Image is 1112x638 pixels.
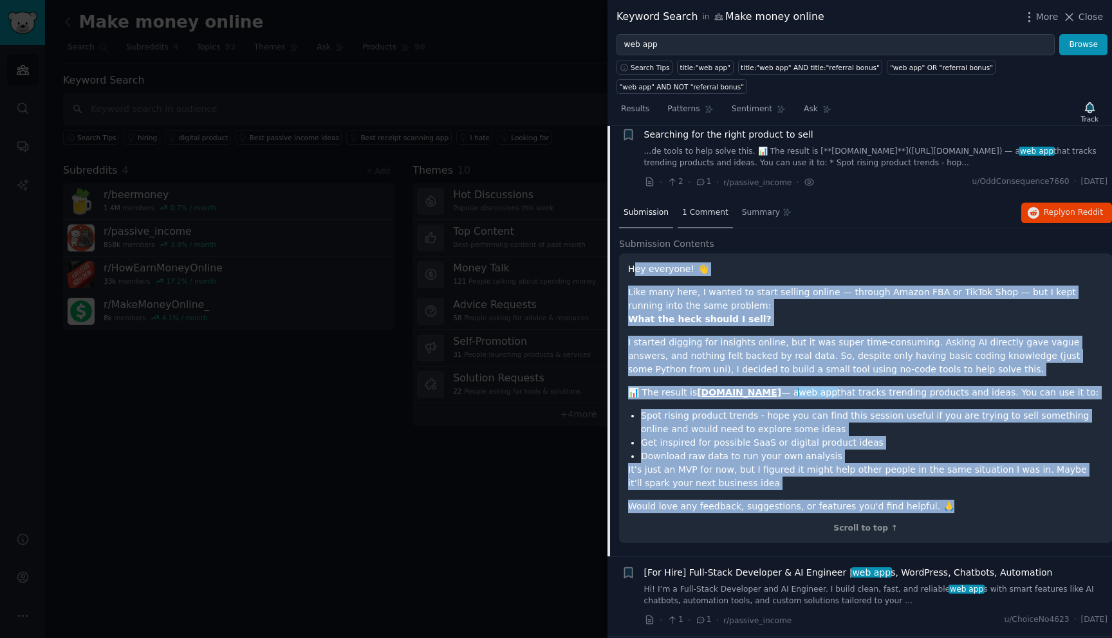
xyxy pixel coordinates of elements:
button: Search Tips [616,60,672,75]
span: Summary [742,207,780,219]
span: web app [949,585,985,594]
span: 1 [695,614,711,626]
div: Scroll to top ↑ [628,523,1103,534]
span: Results [621,104,649,115]
span: Ask [804,104,818,115]
a: Hi! I’m a Full-Stack Developer and AI Engineer. I build clean, fast, and reliableweb apps with sm... [644,584,1108,606]
span: Patterns [667,104,700,115]
p: 📊 The result is — a that tracks trending products and ideas. You can use it to: [628,386,1103,399]
a: Ask [799,99,836,125]
span: web app [851,567,892,578]
span: r/passive_income [723,616,792,625]
a: "web app" AND NOT "referral bonus" [616,79,747,94]
p: Hey everyone! 👋 [628,262,1103,276]
div: Keyword Search Make money online [616,9,824,25]
span: Submission [624,207,669,219]
span: in [702,12,709,23]
span: web app [1019,147,1055,156]
span: u/OddConsequence7660 [972,176,1070,188]
a: [DOMAIN_NAME] [697,387,781,397]
span: · [716,176,719,189]
span: u/ChoiceNo4623 [1004,614,1069,626]
a: ...de tools to help solve this. 📊 The result is [**[DOMAIN_NAME]**]([URL][DOMAIN_NAME]) — aweb ap... [644,146,1108,169]
a: title:"web app" AND title:"referral bonus" [738,60,883,75]
span: 1 Comment [682,207,728,219]
span: [DATE] [1081,614,1107,626]
span: · [796,176,799,189]
span: · [688,614,690,627]
span: · [660,176,662,189]
div: title:"web app" [680,63,731,72]
li: Spot rising product trends - hope you can find this session useful if you are trying to sell some... [641,409,1103,436]
span: Search Tips [631,63,670,72]
span: · [660,614,662,627]
strong: What the heck should I sell? [628,314,772,324]
a: title:"web app" [677,60,734,75]
a: [For Hire] Full-Stack Developer & AI Engineer |web apps, WordPress, Chatbots, Automation [644,566,1053,579]
a: Sentiment [727,99,790,125]
div: title:"web app" AND title:"referral bonus" [741,63,880,72]
span: Reply [1044,207,1103,219]
span: web app [798,387,839,397]
span: [For Hire] Full-Stack Developer & AI Engineer | s, WordPress, Chatbots, Automation [644,566,1053,579]
button: Track [1077,98,1103,125]
span: · [716,614,719,627]
div: "web app" OR "referral bonus" [890,63,993,72]
span: 1 [667,614,683,626]
span: More [1036,10,1059,24]
span: · [688,176,690,189]
li: Download raw data to run your own analysis [641,450,1103,463]
button: Replyon Reddit [1021,203,1112,223]
p: Would love any feedback, suggestions, or features you'd find helpful. 🙏 [628,500,1103,513]
p: I started digging for insights online, but it was super time-consuming. Asking AI directly gave v... [628,336,1103,376]
a: Results [616,99,654,125]
span: [DATE] [1081,176,1107,188]
p: Like many here, I wanted to start selling online — through Amazon FBA or TikTok Shop — but I kept... [628,286,1103,326]
a: "web app" OR "referral bonus" [887,60,996,75]
input: Try a keyword related to your business [616,34,1055,56]
a: Patterns [663,99,718,125]
span: · [1074,614,1077,626]
div: "web app" AND NOT "referral bonus" [620,82,745,91]
button: More [1023,10,1059,24]
p: It’s just an MVP for now, but I figured it might help other people in the same situation I was in... [628,463,1103,490]
li: Get inspired for possible SaaS or digital product ideas [641,436,1103,450]
span: 2 [667,176,683,188]
a: Searching for the right product to sell [644,128,813,141]
span: on Reddit [1066,208,1103,217]
span: r/passive_income [723,178,792,187]
span: · [1074,176,1077,188]
button: Browse [1059,34,1107,56]
span: Close [1079,10,1103,24]
div: Track [1081,114,1098,123]
span: Sentiment [732,104,772,115]
span: Submission Contents [619,237,714,251]
button: Close [1062,10,1103,24]
span: 1 [695,176,711,188]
